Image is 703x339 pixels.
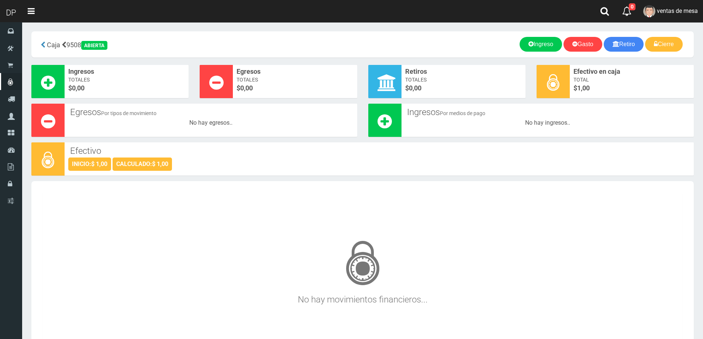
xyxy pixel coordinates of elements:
[113,158,172,171] div: CALCULADO:
[577,84,590,92] span: 1,00
[68,119,354,127] div: No hay egresos..
[409,84,421,92] font: 0,00
[70,146,688,156] h3: Efectivo
[47,41,60,49] span: Caja
[237,76,353,83] span: Totales
[573,67,690,76] span: Efectivo en caja
[604,37,644,52] a: Retiro
[68,158,111,171] div: INICIO:
[645,37,683,52] a: Cierre
[68,76,185,83] span: Totales
[407,107,689,117] h3: Ingresos
[643,5,655,17] img: User Image
[405,76,522,83] span: Totales
[72,84,85,92] font: 0,00
[70,107,352,117] h3: Egresos
[101,110,156,116] small: Por tipos de movimiento
[629,3,635,10] span: 0
[520,37,562,52] a: Ingreso
[68,67,185,76] span: Ingresos
[405,119,690,127] div: No hay ingresos..
[237,67,353,76] span: Egresos
[440,110,485,116] small: Por medios de pago
[237,83,353,93] span: $
[91,160,107,167] strong: $ 1,00
[405,83,522,93] span: $
[573,76,690,83] span: Total
[573,83,690,93] span: $
[37,37,254,52] div: 9508
[657,7,698,14] span: ventas de mesa
[564,37,602,52] a: Gasto
[152,160,168,167] strong: $ 1,00
[68,83,185,93] span: $
[46,231,679,304] h3: No hay movimientos financieros...
[405,67,522,76] span: Retiros
[240,84,253,92] font: 0,00
[81,41,107,50] div: ABIERTA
